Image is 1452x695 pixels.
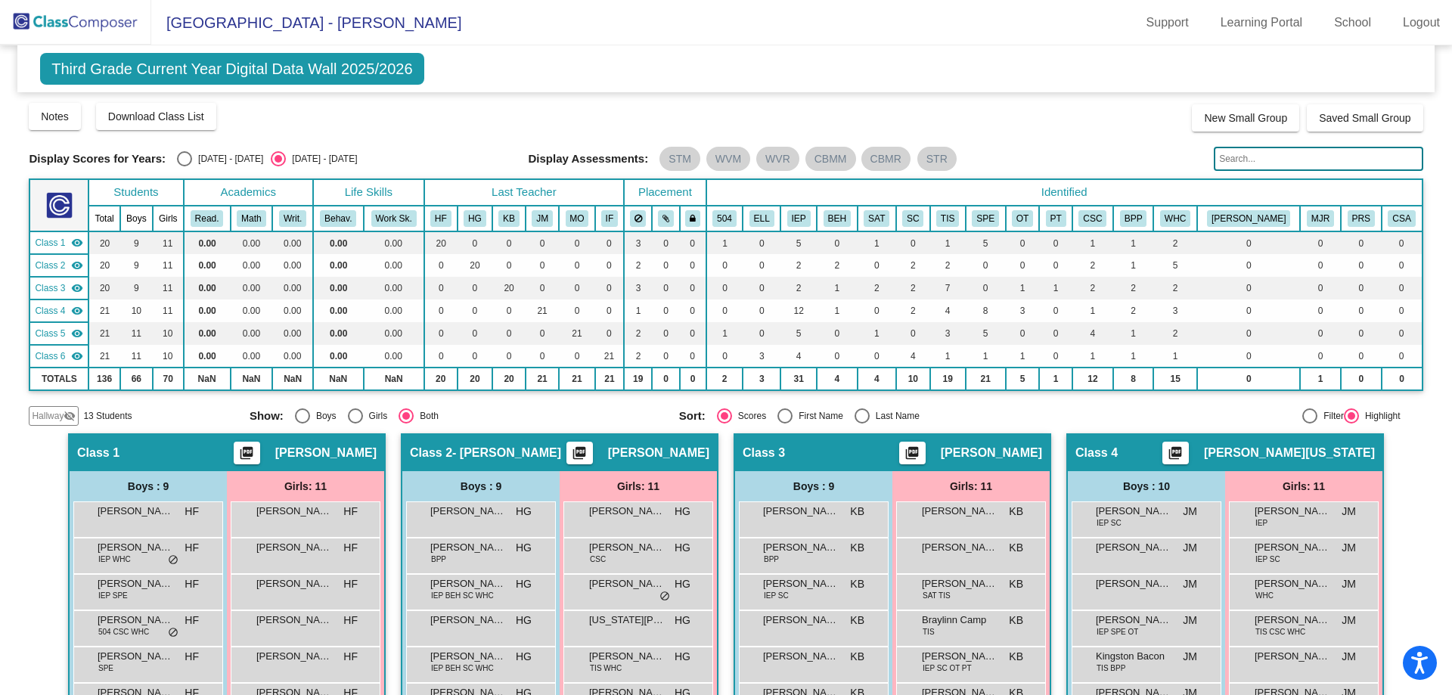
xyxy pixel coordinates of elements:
td: 0 [896,231,930,254]
td: 0 [492,299,526,322]
td: 0.00 [231,231,273,254]
mat-icon: picture_as_pdf [570,445,588,467]
mat-icon: visibility [71,259,83,271]
td: 0 [743,277,780,299]
th: Counseling at Health Center [1153,206,1197,231]
td: 5 [1153,254,1197,277]
mat-chip: CBMR [861,147,911,171]
td: 11 [153,277,184,299]
td: 0 [1341,299,1382,322]
button: Read. [191,210,224,227]
button: JM [532,210,553,227]
th: Jenna Maine [526,206,559,231]
th: Behavior [817,206,858,231]
span: Display Assessments: [529,152,649,166]
td: 0.00 [313,345,364,368]
td: 0 [652,345,679,368]
td: 0.00 [313,254,364,277]
td: 0 [652,322,679,345]
td: 0 [526,254,559,277]
button: KB [498,210,520,227]
th: Self-contained classroom [896,206,930,231]
td: 0 [559,254,595,277]
td: 9 [120,254,153,277]
span: Class 3 [35,281,65,295]
th: Kayla Bruce [492,206,526,231]
td: 4 [930,299,966,322]
th: Occupational Therapy [1006,206,1040,231]
td: 11 [153,231,184,254]
td: 0.00 [313,277,364,299]
div: [DATE] - [DATE] [192,152,263,166]
td: 0 [858,254,896,277]
button: [PERSON_NAME] [1207,210,1290,227]
td: 0 [743,231,780,254]
td: 0 [1006,322,1040,345]
mat-icon: visibility [71,282,83,294]
td: 2 [1113,299,1153,322]
td: 0 [1197,322,1300,345]
td: 2 [1153,322,1197,345]
td: 0 [680,254,706,277]
td: 0.00 [313,299,364,322]
span: Saved Small Group [1319,112,1410,124]
td: 0.00 [231,345,273,368]
td: 1 [817,299,858,322]
td: 21 [526,299,559,322]
td: 0 [1197,254,1300,277]
td: 0 [424,345,458,368]
th: Total [88,206,120,231]
td: 0.00 [231,322,273,345]
mat-radio-group: Select an option [177,151,357,166]
td: 0 [1341,231,1382,254]
td: 0 [1382,277,1423,299]
mat-chip: CBMM [805,147,856,171]
button: Behav. [320,210,356,227]
td: 0 [492,254,526,277]
mat-icon: picture_as_pdf [903,445,921,467]
td: 2 [896,254,930,277]
button: IF [601,210,618,227]
span: Class 5 [35,327,65,340]
td: 0 [1300,231,1341,254]
button: HF [430,210,451,227]
a: Logout [1391,11,1452,35]
td: 0.00 [272,322,312,345]
td: 0.00 [364,254,424,277]
td: 8 [966,299,1006,322]
td: 0 [1382,299,1423,322]
td: 0 [1382,254,1423,277]
td: 0.00 [272,345,312,368]
td: 0 [492,231,526,254]
td: 0 [559,277,595,299]
button: BPP [1120,210,1147,227]
td: 0 [526,322,559,345]
td: 0.00 [272,254,312,277]
span: Class 4 [35,304,65,318]
td: 0 [1300,277,1341,299]
td: 20 [492,277,526,299]
mat-icon: visibility [71,327,83,340]
button: IEP [787,210,811,227]
td: 0 [706,277,743,299]
td: 0 [680,277,706,299]
th: Backpack Program [1113,206,1153,231]
td: 0 [858,299,896,322]
td: 2 [1153,277,1197,299]
td: 1 [1113,254,1153,277]
td: Megan Ost - No Class Name [29,322,88,345]
td: 0 [1006,254,1040,277]
th: Math with Mrs. Rusinovich [1300,206,1341,231]
th: Identified [706,179,1423,206]
button: Print Students Details [566,442,593,464]
mat-icon: visibility [71,237,83,249]
td: 0 [526,345,559,368]
div: [DATE] - [DATE] [286,152,357,166]
td: 11 [153,299,184,322]
td: 2 [624,345,652,368]
th: Wilson [1197,206,1300,231]
td: 20 [458,254,492,277]
td: 0 [595,299,624,322]
td: 1 [930,231,966,254]
td: 5 [780,231,817,254]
